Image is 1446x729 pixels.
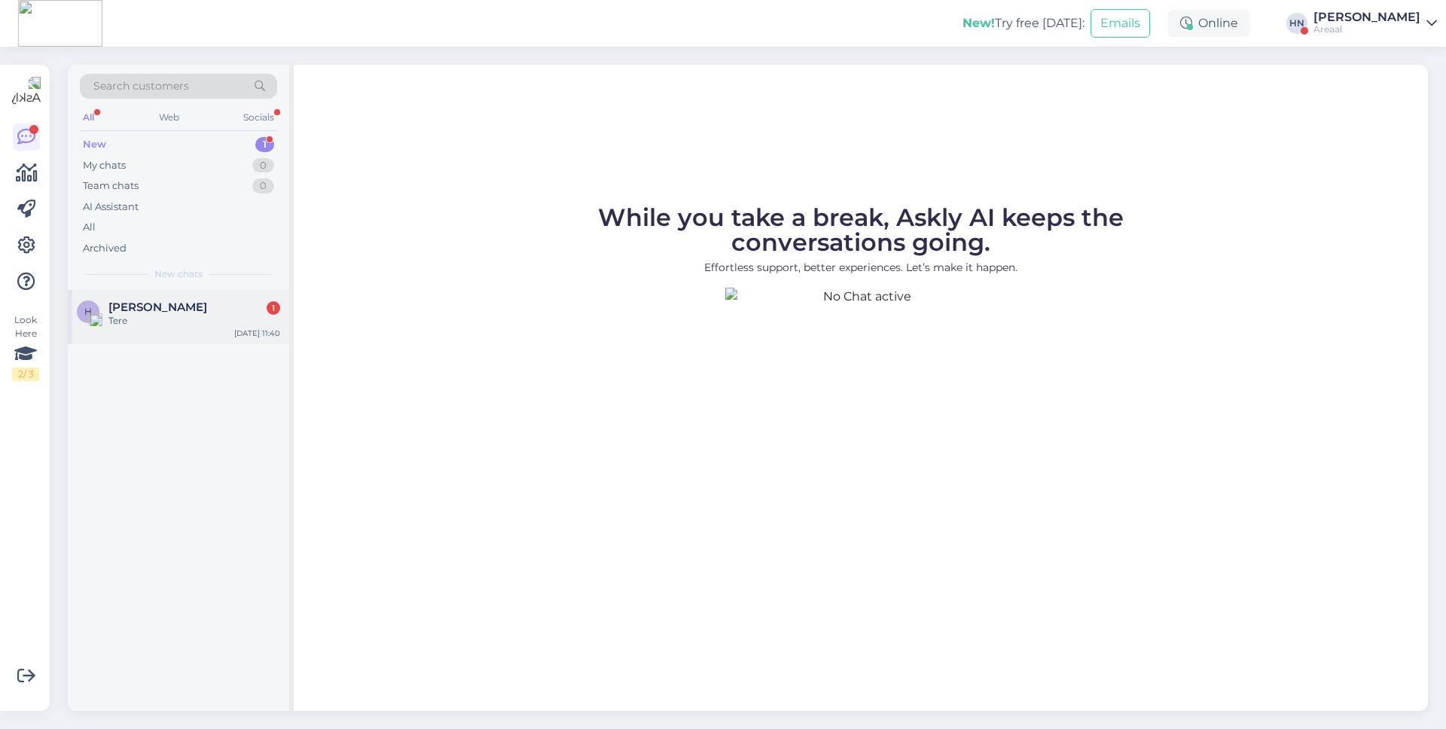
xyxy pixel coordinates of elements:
[156,108,182,127] div: Web
[154,267,203,281] span: New chats
[252,158,274,173] div: 0
[108,314,280,328] div: Tere
[962,16,995,30] b: New!
[252,178,274,194] div: 0
[83,220,96,235] div: All
[962,14,1084,32] div: Try free [DATE]:
[83,178,139,194] div: Team chats
[83,241,127,256] div: Archived
[1313,23,1420,35] div: Areaal
[84,306,92,317] span: H
[1091,9,1150,38] button: Emails
[12,313,39,381] div: Look Here
[80,108,97,127] div: All
[108,300,207,314] span: Hans Niinemäe
[83,200,139,215] div: AI Assistant
[267,301,280,315] div: 1
[255,137,274,152] div: 1
[725,288,996,559] img: No Chat active
[234,328,280,339] div: [DATE] 11:40
[93,78,189,94] span: Search customers
[12,77,41,105] img: Askly Logo
[529,260,1192,276] p: Effortless support, better experiences. Let’s make it happen.
[1313,11,1420,23] div: [PERSON_NAME]
[12,368,39,381] div: 2 / 3
[1313,11,1437,35] a: [PERSON_NAME]Areaal
[83,158,126,173] div: My chats
[240,108,277,127] div: Socials
[83,137,106,152] div: New
[1168,10,1250,37] div: Online
[1286,13,1307,34] div: HN
[598,203,1124,257] span: While you take a break, Askly AI keeps the conversations going.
